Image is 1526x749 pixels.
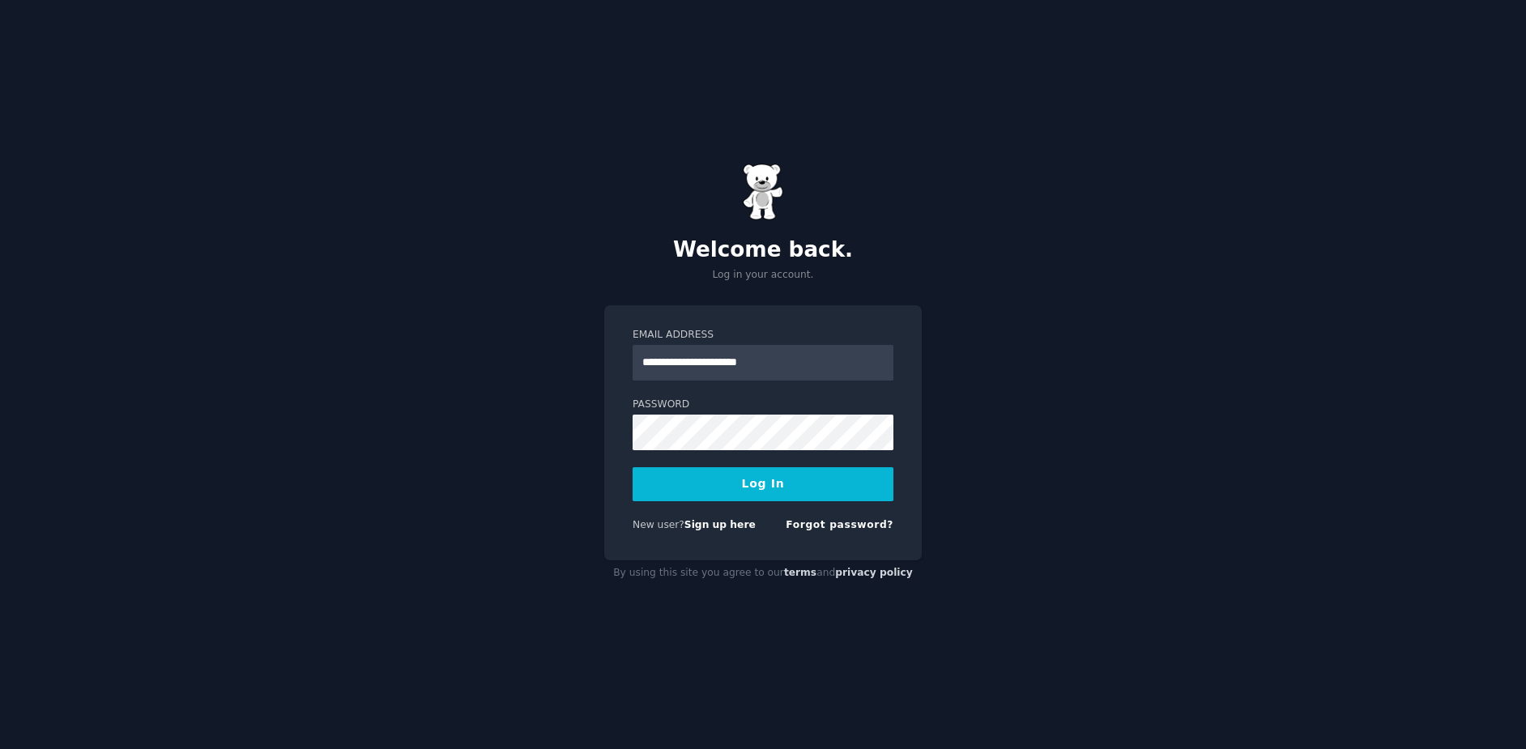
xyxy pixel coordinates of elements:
[604,237,922,263] h2: Welcome back.
[743,164,783,220] img: Gummy Bear
[633,467,893,501] button: Log In
[633,328,893,343] label: Email Address
[604,268,922,283] p: Log in your account.
[604,560,922,586] div: By using this site you agree to our and
[786,519,893,530] a: Forgot password?
[684,519,756,530] a: Sign up here
[835,567,913,578] a: privacy policy
[633,398,893,412] label: Password
[633,519,684,530] span: New user?
[784,567,816,578] a: terms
